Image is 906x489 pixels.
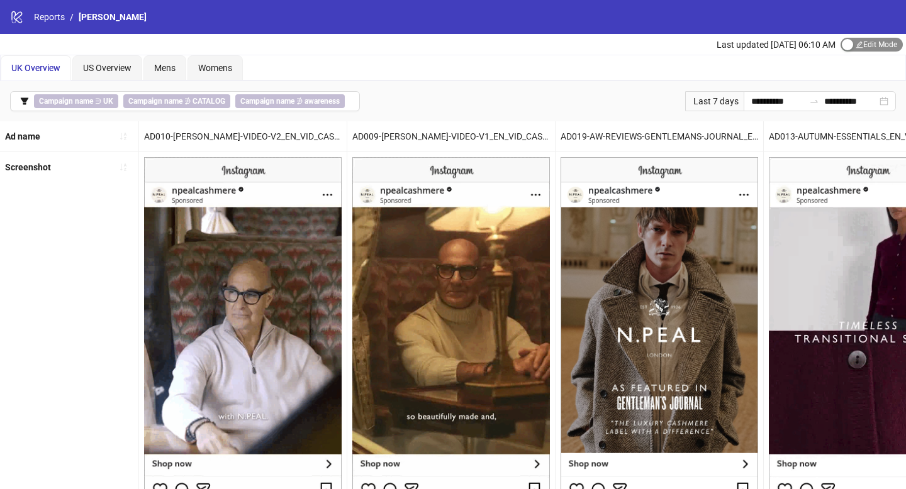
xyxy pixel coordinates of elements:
span: [PERSON_NAME] [79,12,147,22]
b: Ad name [5,131,40,141]
div: Last 7 days [685,91,744,111]
span: Mens [154,63,176,73]
div: AD019-AW-REVIEWS-GENTLEMANS-JOURNAL_EN_IMG_CASHMERE_CP_02102025_M_NSE_SC9_USP10_AW25_ [556,121,763,151]
span: swap-right [809,96,819,106]
span: US Overview [83,63,131,73]
span: filter [20,97,29,106]
a: Reports [31,10,67,24]
li: / [70,10,74,24]
span: sort-ascending [119,163,128,172]
span: Womens [198,63,232,73]
b: awareness [305,97,340,106]
span: ∋ [34,94,118,108]
b: Campaign name [240,97,294,106]
span: ∌ [123,94,230,108]
b: Screenshot [5,162,51,172]
b: CATALOG [193,97,225,106]
b: Campaign name [39,97,93,106]
span: UK Overview [11,63,60,73]
span: to [809,96,819,106]
span: Last updated [DATE] 06:10 AM [717,40,836,50]
b: Campaign name [128,97,182,106]
b: UK [103,97,113,106]
span: ∌ [235,94,345,108]
button: Campaign name ∋ UKCampaign name ∌ CATALOGCampaign name ∌ awareness [10,91,360,111]
div: AD010-[PERSON_NAME]-VIDEO-V2_EN_VID_CASHMERE_CP_24092025_M_CC_SC24_USP17_TUCCI_ [139,121,347,151]
div: AD009-[PERSON_NAME]-VIDEO-V1_EN_VID_CASHMERE_CP_24092025_M_CC_SC24_USP17_TUCCI_ [347,121,555,151]
span: sort-ascending [119,132,128,141]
